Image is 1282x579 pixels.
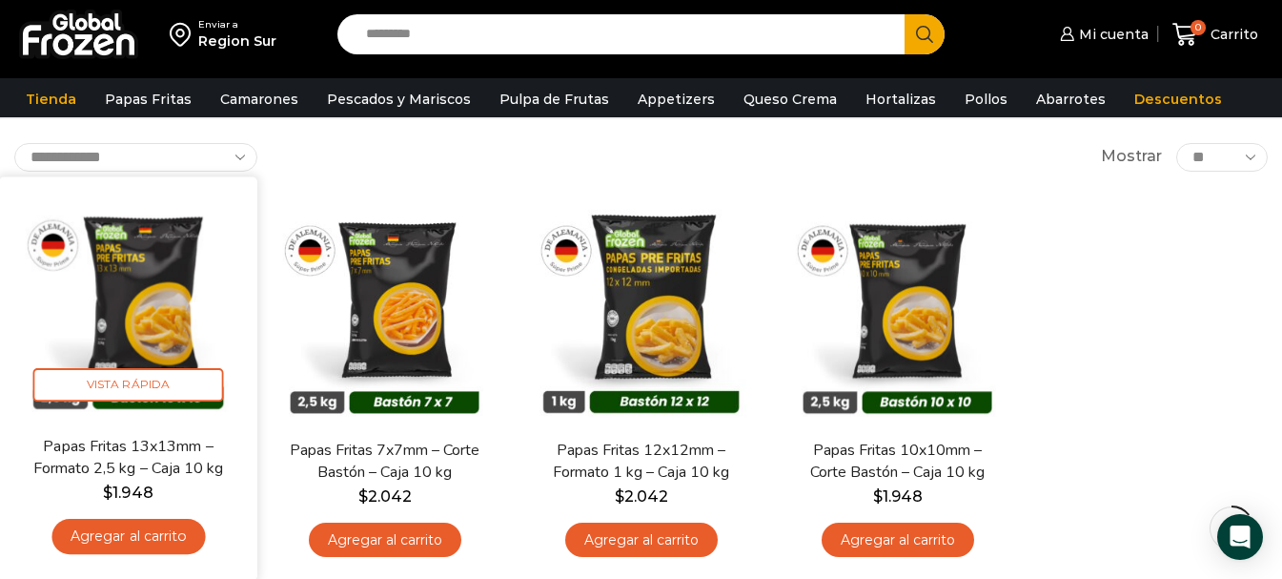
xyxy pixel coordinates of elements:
[1074,25,1149,44] span: Mi cuenta
[14,143,257,172] select: Pedido de la tienda
[1101,146,1162,168] span: Mostrar
[565,523,718,558] a: Agregar al carrito: “Papas Fritas 12x12mm - Formato 1 kg - Caja 10 kg”
[615,487,668,506] bdi: 2.042
[1190,20,1206,35] span: 0
[1168,12,1263,57] a: 0 Carrito
[822,523,974,558] a: Agregar al carrito: “Papas Fritas 10x10mm - Corte Bastón - Caja 10 kg”
[103,483,112,501] span: $
[170,18,198,51] img: address-field-icon.svg
[317,81,480,117] a: Pescados y Mariscos
[1027,81,1115,117] a: Abarrotes
[539,440,743,484] a: Papas Fritas 12x12mm – Formato 1 kg – Caja 10 kg
[282,440,487,484] a: Papas Fritas 7x7mm – Corte Bastón – Caja 10 kg
[856,81,946,117] a: Hortalizas
[358,487,368,506] span: $
[198,18,276,31] div: Enviar a
[309,523,461,558] a: Agregar al carrito: “Papas Fritas 7x7mm - Corte Bastón - Caja 10 kg”
[873,487,883,506] span: $
[1125,81,1231,117] a: Descuentos
[1217,514,1263,560] div: Open Intercom Messenger
[905,14,945,54] button: Search button
[734,81,846,117] a: Queso Crema
[211,81,308,117] a: Camarones
[795,440,1000,484] a: Papas Fritas 10x10mm – Corte Bastón – Caja 10 kg
[16,81,86,117] a: Tienda
[628,81,724,117] a: Appetizers
[1055,15,1149,53] a: Mi cuenta
[103,483,153,501] bdi: 1.948
[955,81,1017,117] a: Pollos
[358,487,412,506] bdi: 2.042
[873,487,923,506] bdi: 1.948
[198,31,276,51] div: Region Sur
[1206,25,1258,44] span: Carrito
[615,487,624,506] span: $
[95,81,201,117] a: Papas Fritas
[51,519,205,554] a: Agregar al carrito: “Papas Fritas 13x13mm - Formato 2,5 kg - Caja 10 kg”
[33,368,224,402] span: Vista Rápida
[25,435,232,480] a: Papas Fritas 13x13mm – Formato 2,5 kg – Caja 10 kg
[490,81,619,117] a: Pulpa de Frutas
